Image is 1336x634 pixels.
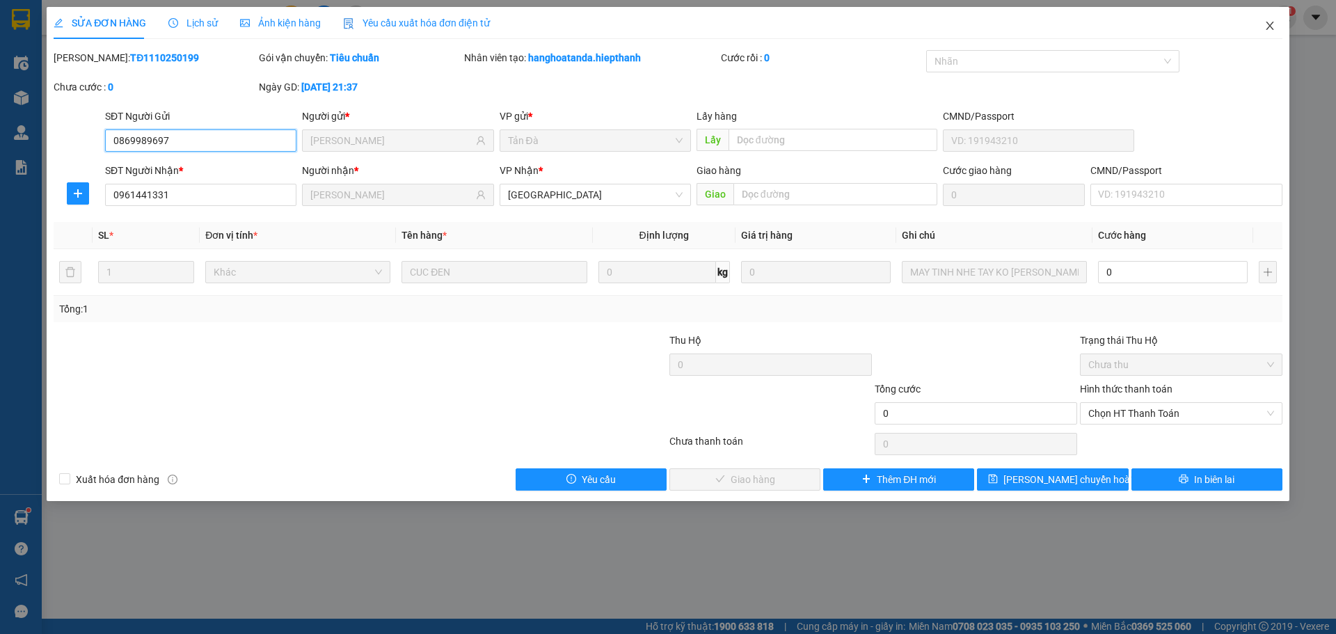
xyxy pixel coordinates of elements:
[943,165,1012,176] label: Cước giao hàng
[330,52,379,63] b: Tiêu chuẩn
[566,474,576,485] span: exclamation-circle
[716,261,730,283] span: kg
[1080,333,1282,348] div: Trạng thái Thu Hộ
[668,434,873,458] div: Chưa thanh toán
[1179,474,1188,485] span: printer
[1259,261,1277,283] button: plus
[59,261,81,283] button: delete
[697,183,733,205] span: Giao
[302,109,493,124] div: Người gửi
[697,111,737,122] span: Lấy hàng
[214,262,382,283] span: Khác
[401,230,447,241] span: Tên hàng
[943,109,1134,124] div: CMND/Passport
[943,129,1134,152] input: VD: 191943210
[1131,468,1282,491] button: printerIn biên lai
[98,230,109,241] span: SL
[669,468,820,491] button: checkGiao hàng
[67,182,89,205] button: plus
[105,109,296,124] div: SĐT Người Gửi
[741,230,793,241] span: Giá trị hàng
[70,472,165,487] span: Xuất hóa đơn hàng
[823,468,974,491] button: plusThêm ĐH mới
[528,52,641,63] b: hanghoatanda.hiepthanh
[500,109,691,124] div: VP gửi
[1250,7,1289,46] button: Close
[896,222,1092,249] th: Ghi chú
[464,50,718,65] div: Nhân viên tạo:
[54,17,146,29] span: SỬA ĐƠN HÀNG
[343,18,354,29] img: icon
[1088,354,1274,375] span: Chưa thu
[168,18,178,28] span: clock-circle
[639,230,689,241] span: Định lượng
[67,188,88,199] span: plus
[54,18,63,28] span: edit
[105,163,296,178] div: SĐT Người Nhận
[240,18,250,28] span: picture
[508,130,683,151] span: Tản Đà
[310,133,472,148] input: Tên người gửi
[1264,20,1275,31] span: close
[259,79,461,95] div: Ngày GD:
[205,230,257,241] span: Đơn vị tính
[476,136,486,145] span: user
[1080,383,1172,395] label: Hình thức thanh toán
[401,261,587,283] input: VD: Bàn, Ghế
[875,383,921,395] span: Tổng cước
[1088,403,1274,424] span: Chọn HT Thanh Toán
[741,261,891,283] input: 0
[729,129,937,151] input: Dọc đường
[54,50,256,65] div: [PERSON_NAME]:
[669,335,701,346] span: Thu Hộ
[168,17,218,29] span: Lịch sử
[902,261,1087,283] input: Ghi Chú
[1194,472,1234,487] span: In biên lai
[508,184,683,205] span: Tân Châu
[59,301,516,317] div: Tổng: 1
[733,183,937,205] input: Dọc đường
[943,184,1085,206] input: Cước giao hàng
[582,472,616,487] span: Yêu cầu
[977,468,1128,491] button: save[PERSON_NAME] chuyển hoàn
[697,165,741,176] span: Giao hàng
[861,474,871,485] span: plus
[476,190,486,200] span: user
[240,17,321,29] span: Ảnh kiện hàng
[343,17,490,29] span: Yêu cầu xuất hóa đơn điện tử
[310,187,472,203] input: Tên người nhận
[54,79,256,95] div: Chưa cước :
[108,81,113,93] b: 0
[500,165,539,176] span: VP Nhận
[1098,230,1146,241] span: Cước hàng
[302,163,493,178] div: Người nhận
[1003,472,1136,487] span: [PERSON_NAME] chuyển hoàn
[516,468,667,491] button: exclamation-circleYêu cầu
[764,52,770,63] b: 0
[259,50,461,65] div: Gói vận chuyển:
[1090,163,1282,178] div: CMND/Passport
[168,475,177,484] span: info-circle
[877,472,936,487] span: Thêm ĐH mới
[301,81,358,93] b: [DATE] 21:37
[697,129,729,151] span: Lấy
[721,50,923,65] div: Cước rồi :
[130,52,199,63] b: TĐ1110250199
[988,474,998,485] span: save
